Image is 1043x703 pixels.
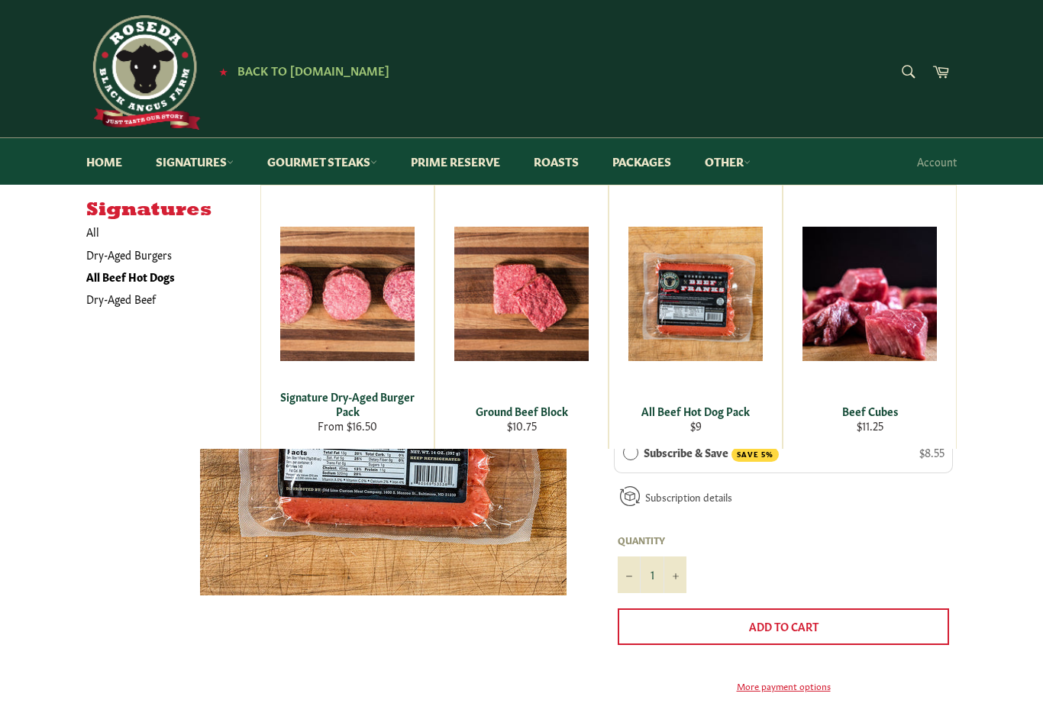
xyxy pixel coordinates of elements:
[86,15,201,130] img: Roseda Beef
[731,447,779,462] span: SAVE 5%
[618,534,686,547] label: Quantity
[434,185,609,449] a: Ground Beef Block Ground Beef Block $10.75
[445,404,599,418] div: Ground Beef Block
[140,138,249,185] a: Signatures
[619,404,773,418] div: All Beef Hot Dog Pack
[260,185,434,449] a: Signature Dry-Aged Burger Pack Signature Dry-Aged Burger Pack From $16.50
[219,65,228,77] span: ★
[619,418,773,433] div: $9
[79,221,260,243] a: All
[237,62,389,78] span: Back to [DOMAIN_NAME]
[445,418,599,433] div: $10.75
[518,138,594,185] a: Roasts
[749,618,819,634] span: Add to Cart
[919,444,945,460] span: $8.55
[909,139,964,184] a: Account
[71,138,137,185] a: Home
[597,138,686,185] a: Packages
[689,138,766,185] a: Other
[664,556,686,593] button: Increase item quantity by one
[280,227,415,361] img: Signature Dry-Aged Burger Pack
[396,138,515,185] a: Prime Reserve
[793,404,947,418] div: Beef Cubes
[802,227,937,361] img: Beef Cubes
[783,185,957,449] a: Beef Cubes Beef Cubes $11.25
[79,266,245,288] a: All Beef Hot Dogs
[623,443,638,460] div: Subscribe & Save
[271,418,425,433] div: From $16.50
[454,227,589,361] img: Ground Beef Block
[79,288,245,310] a: Dry-Aged Beef
[79,243,245,266] a: Dry-Aged Burgers
[609,185,783,449] a: All Beef Hot Dog Pack All Beef Hot Dog Pack $9
[252,138,392,185] a: Gourmet Steaks
[618,556,641,593] button: Reduce item quantity by one
[618,608,949,645] button: Add to Cart
[793,418,947,433] div: $11.25
[86,200,260,221] h5: Signatures
[644,443,780,462] label: Subscribe & Save
[271,389,425,419] div: Signature Dry-Aged Burger Pack
[212,65,389,77] a: ★ Back to [DOMAIN_NAME]
[628,227,763,361] img: All Beef Hot Dog Pack
[618,679,949,692] a: More payment options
